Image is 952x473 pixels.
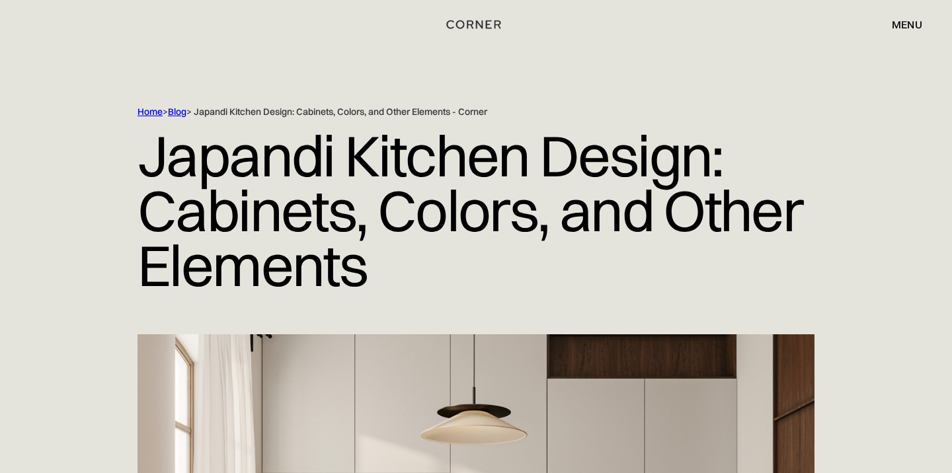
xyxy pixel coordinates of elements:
div: menu [892,19,922,30]
a: Blog [168,106,186,118]
div: menu [879,13,922,36]
h1: Japandi Kitchen Design: Cabinets, Colors, and Other Elements [138,118,814,303]
a: home [440,16,511,33]
a: Home [138,106,163,118]
div: > > Japandi Kitchen Design: Cabinets, Colors, and Other Elements - Corner [138,106,759,118]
